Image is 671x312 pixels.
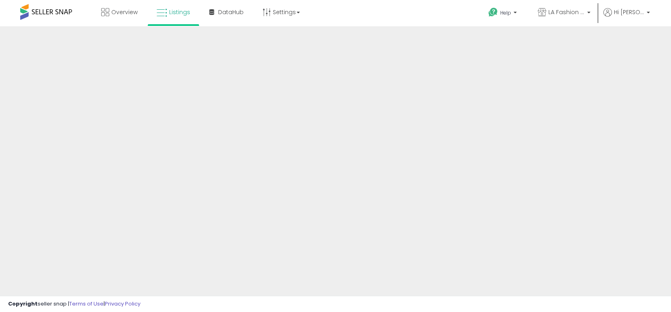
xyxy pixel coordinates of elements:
strong: Copyright [8,300,38,308]
div: seller snap | | [8,300,140,308]
a: Help [482,1,525,26]
span: DataHub [218,8,244,16]
i: Get Help [488,7,498,17]
a: Terms of Use [69,300,104,308]
span: Hi [PERSON_NAME] [614,8,644,16]
span: Help [500,9,511,16]
span: LA Fashion Deals [548,8,585,16]
a: Hi [PERSON_NAME] [603,8,650,26]
a: Privacy Policy [105,300,140,308]
span: Overview [111,8,138,16]
span: Listings [169,8,190,16]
